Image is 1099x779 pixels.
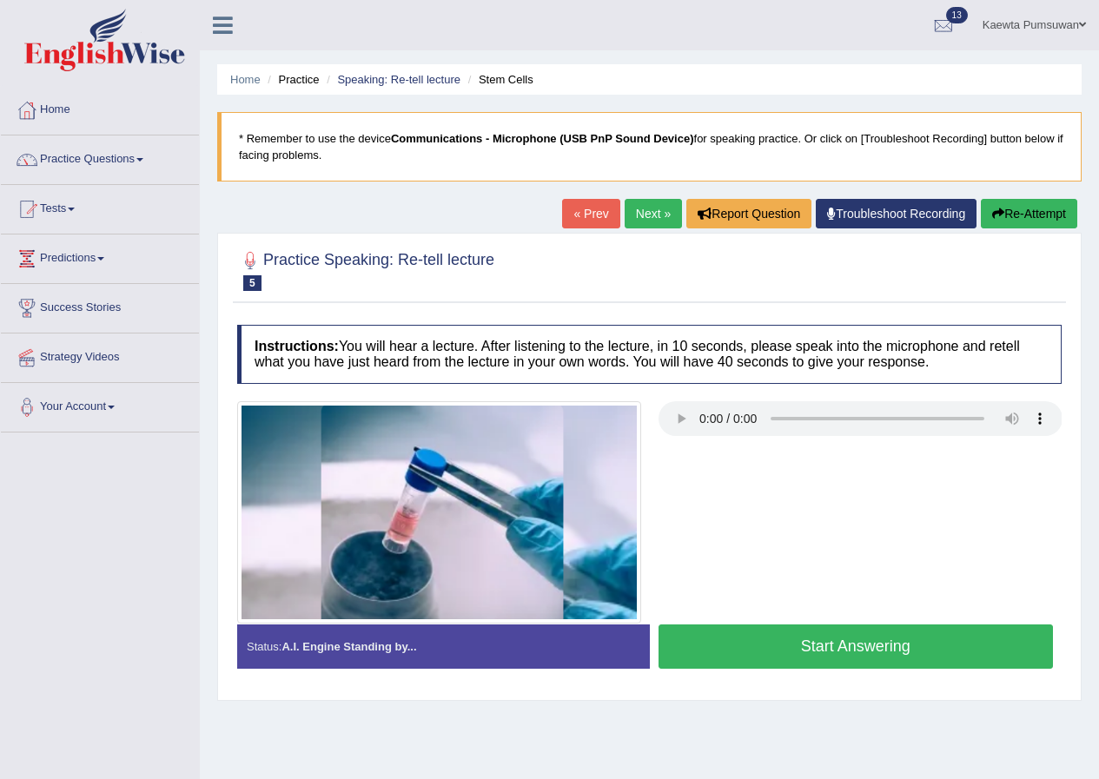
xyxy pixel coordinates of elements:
h2: Practice Speaking: Re-tell lecture [237,248,494,291]
a: « Prev [562,199,619,228]
a: Your Account [1,383,199,426]
button: Start Answering [659,624,1054,669]
blockquote: * Remember to use the device for speaking practice. Or click on [Troubleshoot Recording] button b... [217,112,1082,182]
a: Tests [1,185,199,228]
a: Next » [625,199,682,228]
a: Home [1,86,199,129]
a: Troubleshoot Recording [816,199,977,228]
strong: A.I. Engine Standing by... [281,640,416,653]
span: 13 [946,7,968,23]
a: Speaking: Re-tell lecture [337,73,460,86]
button: Report Question [686,199,811,228]
a: Home [230,73,261,86]
b: Instructions: [255,339,339,353]
h4: You will hear a lecture. After listening to the lecture, in 10 seconds, please speak into the mic... [237,325,1062,383]
div: Status: [237,624,650,669]
a: Success Stories [1,284,199,327]
span: 5 [243,275,262,291]
button: Re-Attempt [981,199,1077,228]
li: Practice [263,71,319,88]
a: Practice Questions [1,135,199,179]
li: Stem Cells [464,71,533,88]
b: Communications - Microphone (USB PnP Sound Device) [391,132,694,145]
a: Strategy Videos [1,333,199,377]
a: Predictions [1,234,199,278]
